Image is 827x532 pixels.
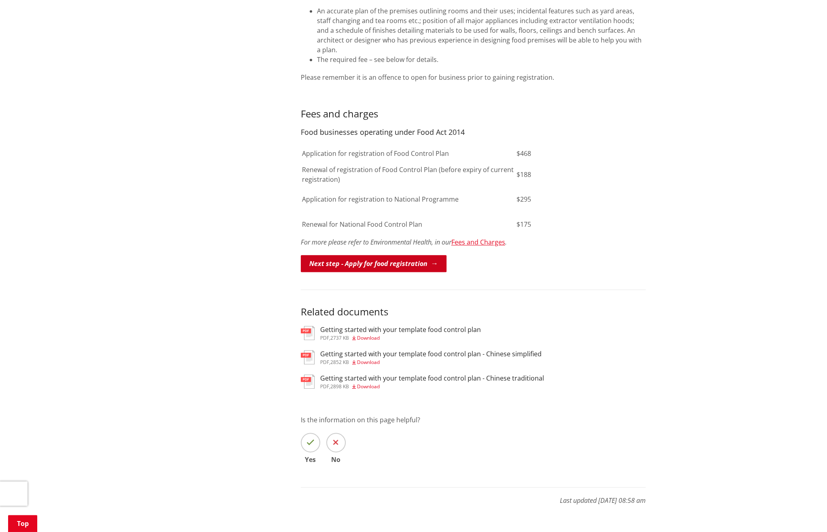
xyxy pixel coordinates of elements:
td: Renewal of registration of Food Control Plan (before expiry of current registration) [302,162,515,187]
span: Yes [301,456,320,463]
iframe: Messenger Launcher [790,498,819,527]
img: document-pdf.svg [301,350,315,364]
span: 2737 KB [330,334,349,341]
span: pdf [320,334,329,341]
img: document-pdf.svg [301,375,315,389]
h3: Fees and charges [301,108,646,120]
td: $468 [516,145,565,162]
li: The required fee – see below for details. [317,55,646,64]
span: 2852 KB [330,359,349,366]
a: Next step - Apply for food registration [301,255,446,272]
div: , [320,336,481,340]
h3: Getting started with your template food control plan - Chinese simplified [320,350,542,358]
td: Renewal for National Food Control Plan [302,212,515,236]
span: pdf [320,383,329,390]
div: , [320,384,544,389]
td: Application for registration of Food Control Plan [302,145,515,162]
a: Fees and Charges [451,238,505,247]
td: $188 [516,162,565,187]
h3: Getting started with your template food control plan [320,326,481,334]
p: Please remember it is an offence to open for business prior to gaining registration. [301,72,646,82]
td: Application for registration to National Programme [302,187,515,212]
span: Download [357,334,380,341]
em: . [505,238,507,247]
h3: Related documents [301,306,646,318]
p: Last updated [DATE] 08:58 am [301,487,646,505]
img: document-pdf.svg [301,326,315,340]
em: For more please refer to Environmental Health, in our [301,238,451,247]
a: Getting started with your template food control plan - Chinese traditional pdf,2898 KB Download [301,375,544,389]
p: Is the information on this page helpful? [301,415,646,425]
h3: Getting started with your template food control plan - Chinese traditional [320,375,544,382]
div: , [320,360,542,365]
a: Getting started with your template food control plan pdf,2737 KB Download [301,326,481,340]
td: $175 [516,212,565,236]
li: An accurate plan of the premises outlining rooms and their uses; incidental features such as yard... [317,6,646,55]
a: Top [8,515,37,532]
span: 2898 KB [330,383,349,390]
span: pdf [320,359,329,366]
span: Download [357,383,380,390]
span: Download [357,359,380,366]
td: $295 [516,187,565,212]
span: No [326,456,346,463]
h4: Food businesses operating under Food Act 2014 [301,128,646,137]
a: Getting started with your template food control plan - Chinese simplified pdf,2852 KB Download [301,350,542,365]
